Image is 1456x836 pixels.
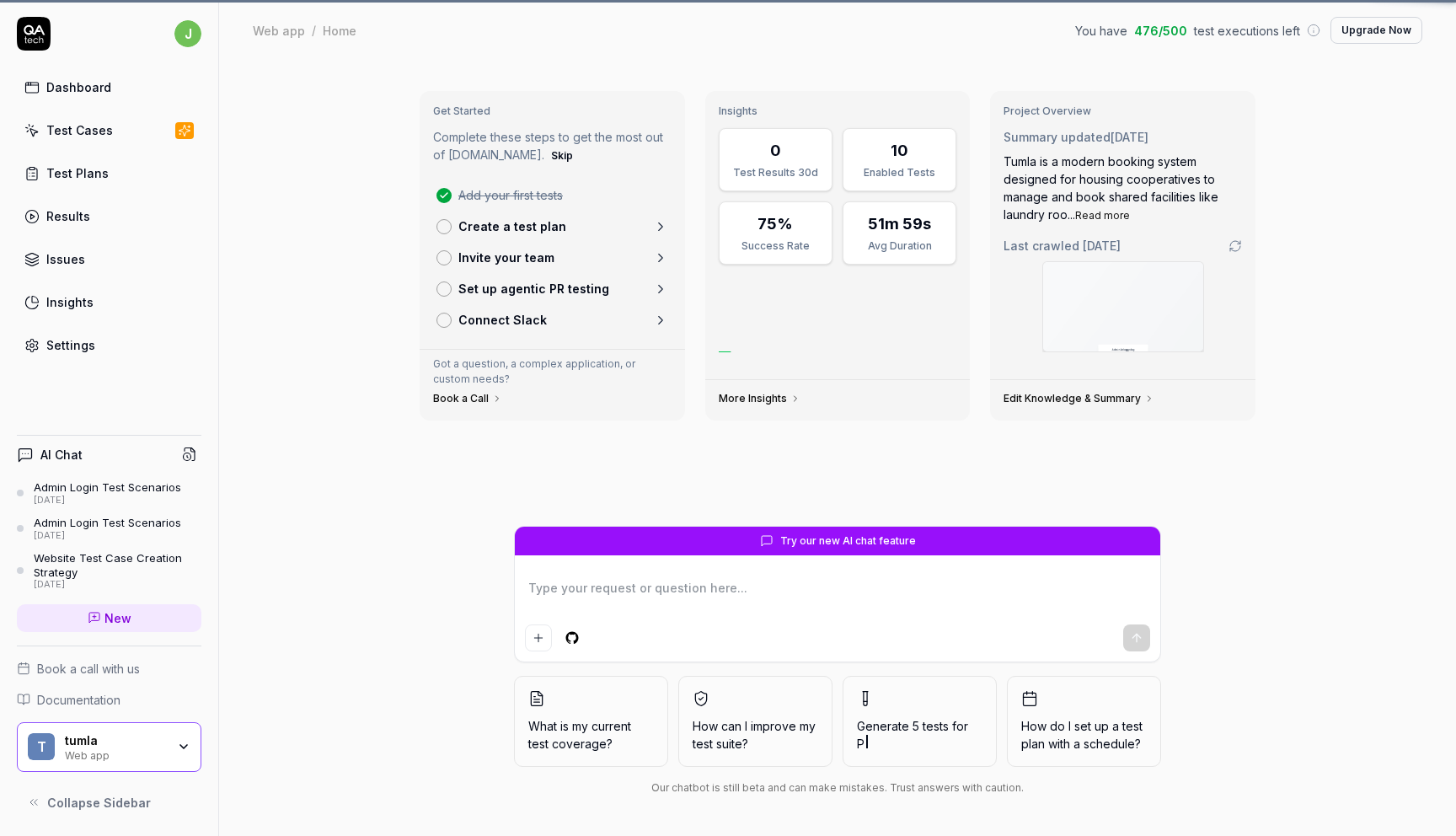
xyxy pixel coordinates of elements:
span: Collapse Sidebar [47,794,151,812]
span: P [857,737,864,751]
button: ttumlaWeb app [17,722,201,773]
p: Set up agentic PR testing [458,280,609,297]
a: Website Test Case Creation Strategy[DATE] [17,551,201,590]
a: Documentation [17,691,201,709]
div: Web app [65,748,166,761]
a: Book a call with us [17,660,201,678]
a: Test Plans [17,157,201,190]
span: Generate 5 tests for [857,717,982,753]
button: Add attachment [525,624,552,651]
div: [DATE] [34,530,181,542]
span: j [174,20,201,47]
div: Website Test Case Creation Strategy [34,551,201,579]
span: test executions left [1194,22,1300,40]
span: Book a call with us [37,660,140,678]
img: Screenshot [1043,262,1203,351]
span: Last crawled [1004,237,1121,255]
div: Issues [46,250,85,268]
div: Results [46,207,90,225]
p: Connect Slack [458,311,547,329]
div: [DATE] [34,495,181,506]
span: Tumla is a modern booking system designed for housing cooperatives to manage and book shared faci... [1004,154,1218,222]
span: How do I set up a test plan with a schedule? [1021,717,1147,753]
h3: Project Overview [1004,104,1242,118]
span: New [104,609,131,627]
button: How can I improve my test suite? [678,676,832,767]
div: 0 [770,139,781,162]
div: 75% [757,212,793,235]
a: Insights [17,286,201,319]
span: How can I improve my test suite? [693,717,818,753]
div: Insights [46,293,94,311]
div: Our chatbot is still beta and can make mistakes. Trust answers with caution. [514,780,1161,796]
span: Documentation [37,691,120,709]
span: You have [1075,22,1127,40]
a: Results [17,200,201,233]
a: Dashboard [17,71,201,104]
a: Connect Slack [430,304,675,335]
button: Skip [548,146,576,166]
div: Web app [253,22,305,39]
div: Home [323,22,356,39]
a: Admin Login Test Scenarios[DATE] [17,480,201,506]
span: Try our new AI chat feature [780,533,916,549]
a: Set up agentic PR testing [430,273,675,304]
button: How do I set up a test plan with a schedule? [1007,676,1161,767]
a: Edit Knowledge & Summary [1004,392,1154,405]
button: Collapse Sidebar [17,785,201,819]
a: Book a Call [433,392,502,405]
p: Invite your team [458,249,554,266]
h3: Get Started [433,104,672,118]
div: tumla [65,733,166,748]
div: Dashboard [46,78,111,96]
p: Complete these steps to get the most out of [DOMAIN_NAME]. [433,128,672,166]
a: Test Cases [17,114,201,147]
span: 476 / 500 [1134,22,1187,40]
time: [DATE] [1111,130,1148,144]
h4: AI Chat [40,446,83,464]
a: New [17,604,201,632]
a: Issues [17,243,201,276]
div: Test Plans [46,164,109,182]
a: Settings [17,329,201,362]
a: Invite your team [430,242,675,273]
div: Test Cases [46,121,113,139]
span: Summary updated [1004,130,1111,144]
button: What is my current test coverage? [514,676,668,767]
a: Admin Login Test Scenarios[DATE] [17,516,201,541]
div: Settings [46,336,95,354]
time: [DATE] [1083,238,1121,253]
h3: Insights [719,104,957,118]
button: Read more [1075,208,1130,223]
a: Create a test plan [430,211,675,242]
a: More Insights [719,392,800,405]
button: j [174,17,201,51]
div: Enabled Tests [854,165,945,180]
div: Admin Login Test Scenarios [34,516,181,529]
div: 10 [891,139,908,162]
a: Go to crawling settings [1228,239,1242,253]
span: What is my current test coverage? [528,717,654,753]
p: Got a question, a complex application, or custom needs? [433,356,672,387]
div: / [312,22,316,39]
div: Test Results 30d [730,165,822,180]
div: Success Rate [730,238,822,254]
div: Admin Login Test Scenarios [34,480,181,494]
button: Upgrade Now [1330,17,1422,44]
span: t [28,733,55,760]
p: Create a test plan [458,217,566,235]
button: Generate 5 tests forP [843,676,997,767]
div: 51m 59s [868,212,931,235]
div: Avg Duration [854,238,945,254]
div: [DATE] [34,579,201,591]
